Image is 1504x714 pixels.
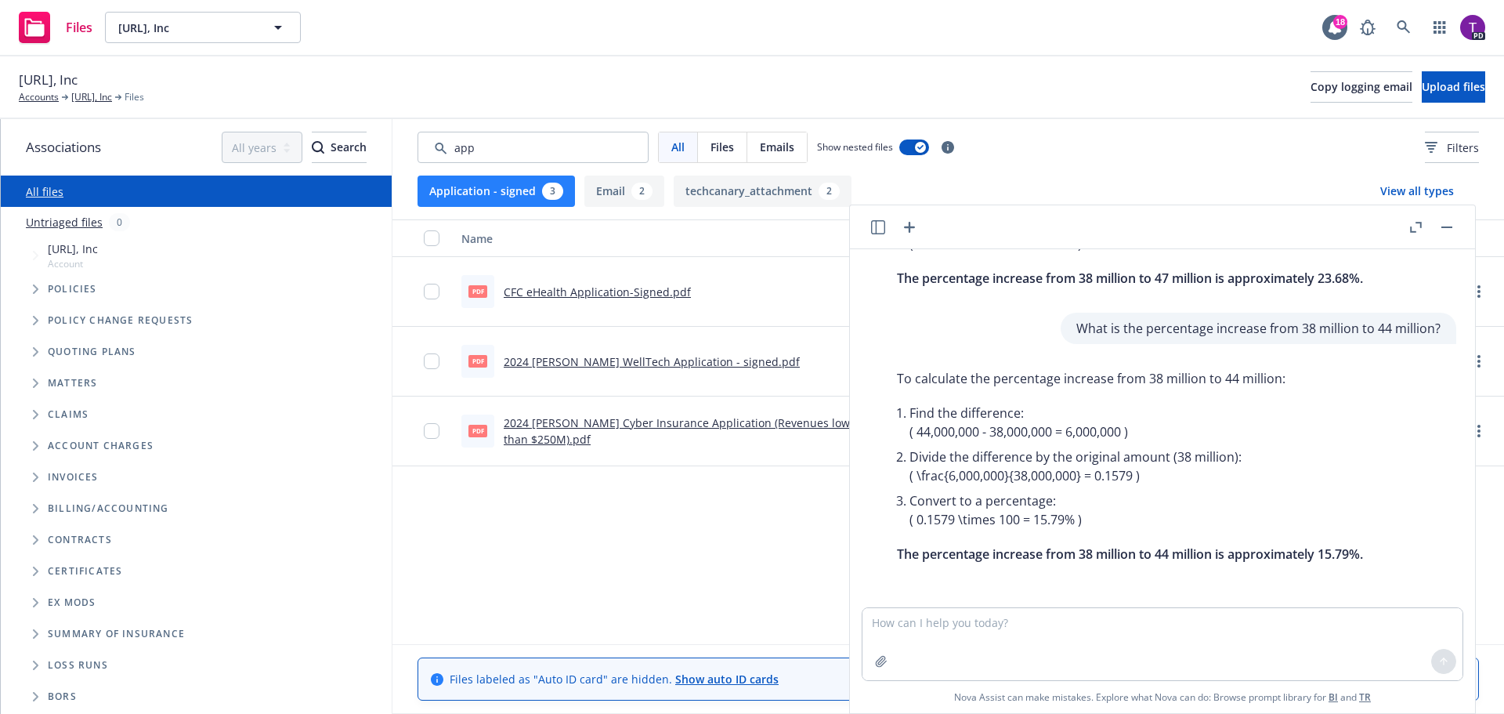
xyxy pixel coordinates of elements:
p: Find the difference: ( 44,000,000 - 38,000,000 = 6,000,000 ) [909,404,1363,441]
span: Emails [760,139,794,155]
span: Show nested files [817,140,893,154]
input: Search by keyword... [418,132,649,163]
div: 3 [542,183,563,200]
p: Convert to a percentage: ( 0.1579 \times 100 = 15.79% ) [909,491,1363,529]
button: Copy logging email [1311,71,1412,103]
div: Search [312,132,367,162]
a: CFC eHealth Application-Signed.pdf [504,285,691,299]
span: Billing/Accounting [48,504,169,513]
a: TR [1359,690,1371,704]
p: What is the percentage increase from 38 million to 44 million? [1076,319,1441,338]
p: To calculate the percentage increase from 38 million to 44 million: [897,369,1363,388]
span: Matters [48,379,97,388]
span: pdf [468,285,487,297]
a: more [1470,282,1488,301]
button: techcanary_attachment [674,176,851,207]
a: 2024 [PERSON_NAME] Cyber Insurance Application (Revenues lower than $250M).pdf [504,415,861,447]
input: Toggle Row Selected [424,353,439,369]
span: Summary of insurance [48,629,185,639]
span: Claims [48,410,89,419]
span: Nova Assist can make mistakes. Explore what Nova can do: Browse prompt library for and [954,681,1371,713]
a: BI [1329,690,1338,704]
span: Policies [48,285,97,294]
svg: Search [312,141,324,154]
span: pdf [468,425,487,437]
a: Files [13,5,99,49]
span: BORs [48,692,77,701]
span: Copy logging email [1311,79,1412,94]
div: 0 [109,213,130,231]
span: Invoices [48,473,99,482]
div: Tree Example [1,237,392,493]
span: Files [710,139,734,155]
span: The percentage increase from 38 million to 47 million is approximately 23.68%. [897,270,1363,287]
button: [URL], Inc [105,12,301,43]
a: Accounts [19,90,59,104]
div: 2 [631,183,653,200]
span: Filters [1447,140,1479,156]
button: Upload files [1422,71,1485,103]
div: 2 [819,183,840,200]
a: Switch app [1424,12,1455,43]
input: Toggle Row Selected [424,423,439,439]
span: Contracts [48,535,112,545]
button: SearchSearch [312,132,367,163]
span: Upload files [1422,79,1485,94]
span: [URL], Inc [19,70,78,90]
span: Files [125,90,144,104]
a: Search [1388,12,1419,43]
span: Account [48,257,98,270]
div: Name [461,230,869,247]
span: Ex Mods [48,598,96,607]
a: Show auto ID cards [675,672,779,687]
span: Policy change requests [48,316,193,325]
a: All files [26,184,63,199]
img: photo [1460,15,1485,40]
a: Untriaged files [26,214,103,230]
a: 2024 [PERSON_NAME] WellTech Application - signed.pdf [504,354,800,369]
span: Associations [26,137,101,158]
input: Toggle Row Selected [424,284,439,299]
a: Report a Bug [1352,12,1383,43]
button: Email [584,176,664,207]
span: The percentage increase from 38 million to 44 million is approximately 15.79%. [897,545,1363,563]
span: pdf [468,355,487,367]
a: more [1470,352,1488,371]
div: Folder Tree Example [1,493,392,712]
span: Certificates [48,567,122,576]
span: [URL], Inc [48,241,98,257]
div: 18 [1333,15,1347,29]
button: Name [455,219,893,257]
span: All [671,139,685,155]
p: Divide the difference by the original amount (38 million): ( \frac{6,000,000}{38,000,000} = 0.1579 ) [909,448,1363,485]
span: Quoting plans [48,347,136,357]
button: View all types [1355,176,1479,207]
span: Loss Runs [48,661,108,670]
input: Select all [424,230,439,246]
button: Application - signed [418,176,575,207]
a: more [1470,422,1488,440]
a: [URL], Inc [71,90,112,104]
span: Filters [1425,140,1479,156]
span: [URL], Inc [118,20,254,36]
span: Account charges [48,441,154,451]
span: Files [66,21,92,34]
button: Filters [1425,132,1479,163]
span: Files labeled as "Auto ID card" are hidden. [450,671,779,687]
